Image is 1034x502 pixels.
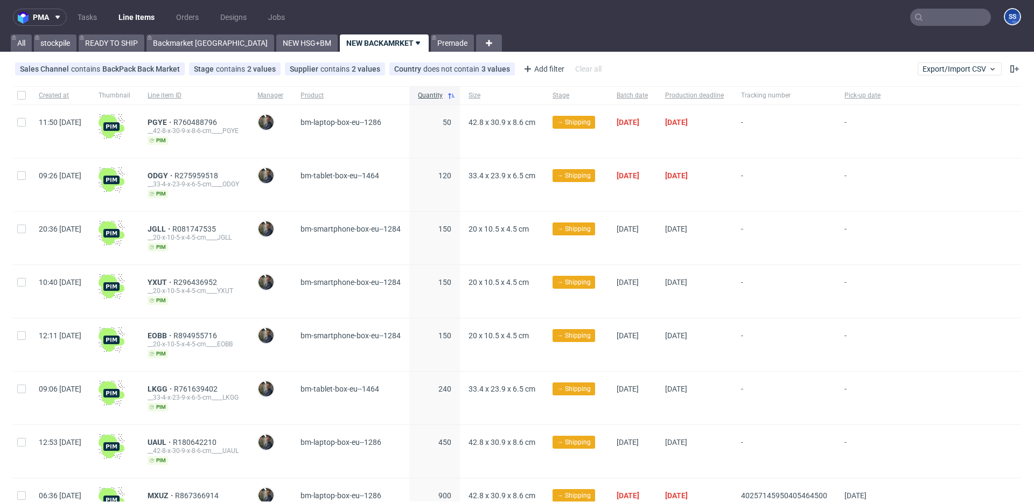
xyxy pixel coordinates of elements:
span: Manager [257,91,283,100]
span: [DATE] [617,331,639,340]
a: Backmarket [GEOGRAPHIC_DATA] [146,34,274,52]
a: R761639402 [174,385,220,393]
span: pim [148,296,168,305]
div: Clear all [573,61,604,76]
img: wHgJFi1I6lmhQAAAABJRU5ErkJggg== [99,167,124,193]
span: - [844,225,881,252]
a: Premade [431,34,474,52]
a: R296436952 [173,278,219,287]
span: 40257145950405464500 [741,491,827,500]
span: Line item ID [148,91,240,100]
span: pim [148,190,168,198]
span: → Shipping [557,117,591,127]
img: wHgJFi1I6lmhQAAAABJRU5ErkJggg== [99,274,124,299]
a: Tasks [71,9,103,26]
span: contains [216,65,247,73]
span: [DATE] [617,491,639,500]
span: → Shipping [557,224,591,234]
span: [DATE] [844,491,867,500]
span: 12:11 [DATE] [39,331,81,340]
span: Created at [39,91,81,100]
span: [DATE] [665,385,687,393]
span: - [844,118,881,145]
span: [DATE] [617,278,639,287]
span: bm-laptop-box-eu--1286 [301,491,381,500]
span: [DATE] [617,118,639,127]
div: __20-x-10-5-x-4-5-cm____JGLL [148,233,240,242]
span: MXUZ [148,491,175,500]
a: JGLL [148,225,172,233]
span: pim [148,403,168,412]
img: wHgJFi1I6lmhQAAAABJRU5ErkJggg== [99,220,124,246]
img: Maciej Sobola [258,221,274,236]
span: → Shipping [557,277,591,287]
span: - [844,278,881,305]
span: 20 x 10.5 x 4.5 cm [469,278,529,287]
span: - [741,438,827,465]
span: R275959518 [174,171,220,180]
img: wHgJFi1I6lmhQAAAABJRU5ErkJggg== [99,114,124,140]
span: pma [33,13,49,21]
span: 42.8 x 30.9 x 8.6 cm [469,438,535,447]
figcaption: SS [1005,9,1020,24]
span: [DATE] [617,225,639,233]
span: 150 [438,331,451,340]
a: Designs [214,9,253,26]
span: [DATE] [665,225,687,233]
div: BackPack Back Market [102,65,180,73]
div: __42-8-x-30-9-x-8-6-cm____PGYE [148,127,240,135]
div: __33-4-x-23-9-x-6-5-cm____LKGG [148,393,240,402]
div: __33-4-x-23-9-x-6-5-cm____ODGY [148,180,240,189]
div: 3 values [481,65,510,73]
span: 09:26 [DATE] [39,171,81,180]
span: 09:06 [DATE] [39,385,81,393]
span: 240 [438,385,451,393]
span: 20 x 10.5 x 4.5 cm [469,225,529,233]
a: R867366914 [175,491,221,500]
span: - [741,385,827,412]
span: 33.4 x 23.9 x 6.5 cm [469,385,535,393]
span: 06:36 [DATE] [39,491,81,500]
img: Maciej Sobola [258,328,274,343]
span: Production deadline [665,91,724,100]
span: bm-laptop-box-eu--1286 [301,118,381,127]
span: - [741,225,827,252]
a: PGYE [148,118,173,127]
span: bm-smartphone-box-eu--1284 [301,331,401,340]
img: logo [18,11,33,24]
span: 12:53 [DATE] [39,438,81,447]
span: Size [469,91,535,100]
img: Maciej Sobola [258,381,274,396]
span: → Shipping [557,437,591,447]
a: READY TO SHIP [79,34,144,52]
span: 42.8 x 30.9 x 8.6 cm [469,118,535,127]
span: bm-smartphone-box-eu--1284 [301,278,401,287]
span: → Shipping [557,171,591,180]
span: 120 [438,171,451,180]
span: 150 [438,225,451,233]
div: 2 values [247,65,276,73]
span: Export/Import CSV [923,65,997,73]
a: R894955716 [173,331,219,340]
span: [DATE] [665,118,688,127]
span: Product [301,91,401,100]
img: Maciej Sobola [258,275,274,290]
span: Supplier [290,65,320,73]
span: contains [320,65,352,73]
span: R180642210 [173,438,219,447]
span: Country [394,65,423,73]
a: R081747535 [172,225,218,233]
span: 11:50 [DATE] [39,118,81,127]
a: All [11,34,32,52]
span: - [741,171,827,198]
span: 20 x 10.5 x 4.5 cm [469,331,529,340]
span: Pick-up date [844,91,881,100]
span: ODGY [148,171,174,180]
span: - [741,118,827,145]
span: [DATE] [665,438,687,447]
span: 20:36 [DATE] [39,225,81,233]
span: - [844,331,881,358]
